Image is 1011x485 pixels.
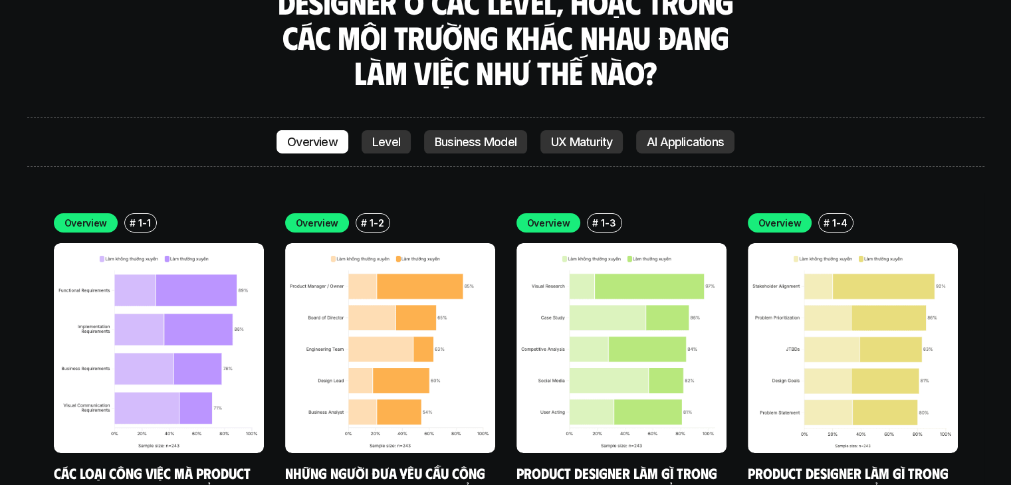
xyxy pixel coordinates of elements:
a: AI Applications [636,130,734,154]
p: Business Model [435,136,516,149]
p: 1-1 [138,216,150,230]
p: Level [372,136,400,149]
p: Overview [296,216,339,230]
p: UX Maturity [551,136,612,149]
p: 1-3 [601,216,616,230]
p: AI Applications [647,136,724,149]
p: Overview [527,216,570,230]
p: Overview [758,216,802,230]
p: Overview [64,216,108,230]
h6: # [361,218,367,228]
p: Overview [287,136,338,149]
a: Business Model [424,130,527,154]
a: Overview [277,130,348,154]
p: 1-2 [370,216,384,230]
a: Level [362,130,411,154]
h6: # [130,218,136,228]
a: UX Maturity [540,130,623,154]
h6: # [592,218,598,228]
p: 1-4 [832,216,847,230]
h6: # [824,218,830,228]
